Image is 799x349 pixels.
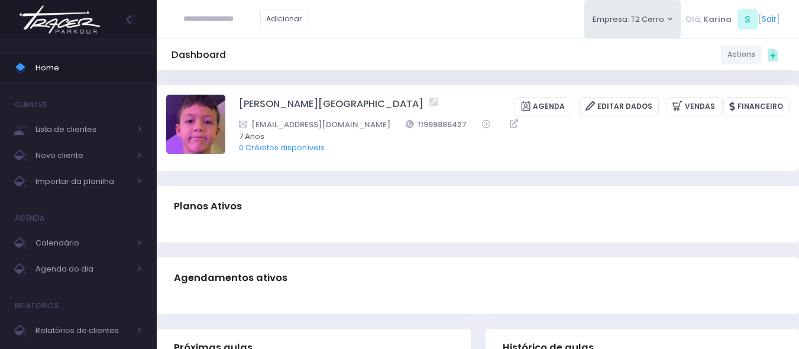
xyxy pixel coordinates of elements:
span: Home [35,60,142,76]
a: Agenda [515,97,571,117]
span: Importar da planilha [35,174,130,189]
h4: Relatórios [15,294,59,318]
span: Agenda do dia [35,261,130,277]
span: Novo cliente [35,148,130,163]
h3: Planos Ativos [174,189,242,223]
a: Adicionar [260,9,309,28]
a: 11999886427 [406,118,467,131]
span: Olá, [685,14,701,25]
a: [PERSON_NAME][GEOGRAPHIC_DATA] [239,97,423,117]
span: Calendário [35,235,130,251]
span: Karina [703,14,732,25]
h5: Dashboard [172,49,226,61]
a: [EMAIL_ADDRESS][DOMAIN_NAME] [239,118,390,131]
span: 7 Anos [239,131,774,143]
span: S [737,9,758,30]
a: 0 Créditos disponíveis [239,142,325,153]
a: Vendas [667,97,722,117]
span: Relatórios de clientes [35,323,130,338]
a: Editar Dados [579,97,659,117]
img: Romeo P. Ferraz [166,95,225,154]
div: [ ] [681,6,784,33]
a: Financeiro [723,97,790,117]
a: Sair [762,13,777,25]
span: Lista de clientes [35,122,130,137]
h3: Agendamentos ativos [174,261,287,295]
h4: Agenda [15,206,45,230]
a: Actions [721,45,762,64]
h4: Clientes [15,93,47,117]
